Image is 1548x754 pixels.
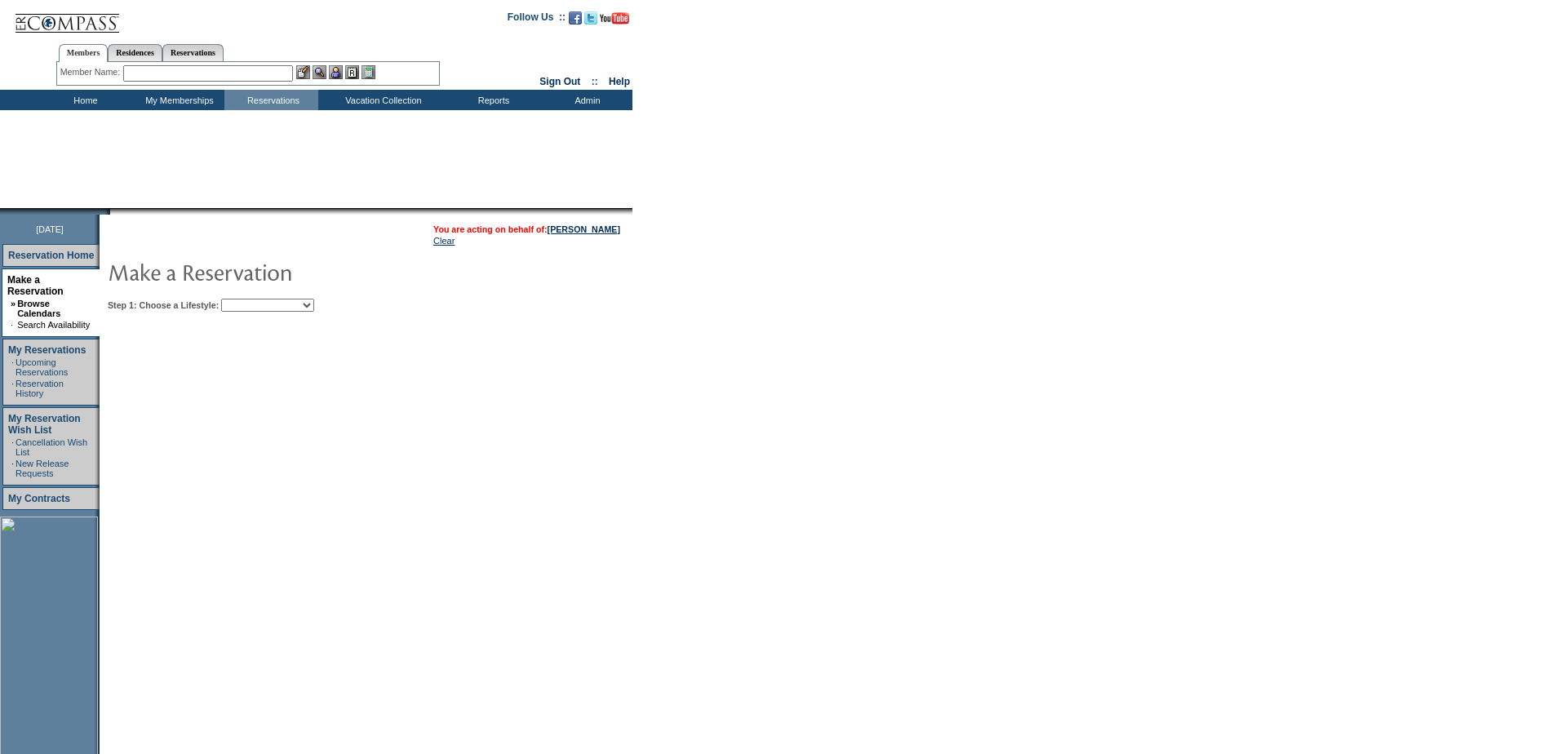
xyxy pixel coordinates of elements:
[16,437,87,457] a: Cancellation Wish List
[8,413,81,436] a: My Reservation Wish List
[433,224,620,234] span: You are acting on behalf of:
[11,437,14,457] td: ·
[60,65,123,79] div: Member Name:
[224,90,318,110] td: Reservations
[110,208,112,215] img: blank.gif
[11,459,14,478] td: ·
[329,65,343,79] img: Impersonate
[569,11,582,24] img: Become our fan on Facebook
[296,65,310,79] img: b_edit.gif
[36,224,64,234] span: [DATE]
[16,357,68,377] a: Upcoming Reservations
[11,379,14,398] td: ·
[11,320,16,330] td: ·
[17,299,60,318] a: Browse Calendars
[59,44,109,62] a: Members
[609,76,630,87] a: Help
[8,250,94,261] a: Reservation Home
[16,379,64,398] a: Reservation History
[8,493,70,504] a: My Contracts
[584,11,597,24] img: Follow us on Twitter
[569,16,582,26] a: Become our fan on Facebook
[7,274,64,297] a: Make a Reservation
[108,255,434,288] img: pgTtlMakeReservation.gif
[16,459,69,478] a: New Release Requests
[108,300,219,310] b: Step 1: Choose a Lifestyle:
[433,236,455,246] a: Clear
[313,65,326,79] img: View
[445,90,539,110] td: Reports
[17,320,90,330] a: Search Availability
[8,344,86,356] a: My Reservations
[108,44,162,61] a: Residences
[508,10,566,29] td: Follow Us ::
[104,208,110,215] img: promoShadowLeftCorner.gif
[600,16,629,26] a: Subscribe to our YouTube Channel
[131,90,224,110] td: My Memberships
[361,65,375,79] img: b_calculator.gif
[539,90,632,110] td: Admin
[539,76,580,87] a: Sign Out
[318,90,445,110] td: Vacation Collection
[600,12,629,24] img: Subscribe to our YouTube Channel
[345,65,359,79] img: Reservations
[584,16,597,26] a: Follow us on Twitter
[162,44,224,61] a: Reservations
[592,76,598,87] span: ::
[11,299,16,308] b: »
[548,224,620,234] a: [PERSON_NAME]
[11,357,14,377] td: ·
[37,90,131,110] td: Home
